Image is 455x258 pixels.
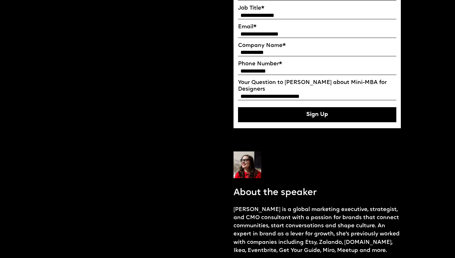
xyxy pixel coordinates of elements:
button: Sign Up [238,107,396,122]
label: Email [238,24,396,30]
label: Company Name [238,42,396,49]
label: Your Question to [PERSON_NAME] about Mini-MBA for Designers [238,79,396,93]
label: Job Title [238,5,396,12]
p: [PERSON_NAME] is a global marketing executive, strategist, and CMO consultant with a passion for ... [234,206,401,255]
label: Phone Number [238,61,396,67]
p: About the speaker [234,187,317,199]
